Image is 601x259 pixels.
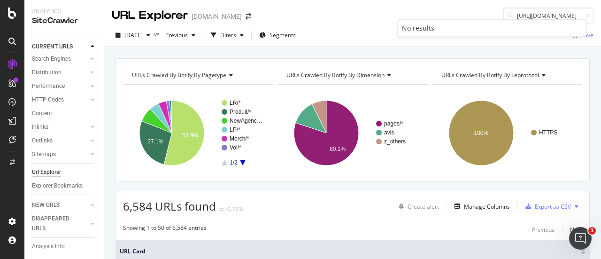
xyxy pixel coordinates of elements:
span: vs [154,30,162,38]
button: Filters [207,28,247,43]
div: Save [581,31,593,39]
div: Content [32,109,52,118]
button: Previous [162,28,199,43]
span: URL Card [120,247,578,256]
div: Export as CSV [535,203,571,211]
span: 6,584 URLs found [123,198,216,214]
img: Equal [220,208,223,211]
text: avis [384,129,394,136]
div: Previous [532,226,555,234]
text: 27.1% [147,138,163,145]
text: Produit/* [230,109,251,115]
span: URLs Crawled By Botify By pagetype [132,71,226,79]
div: SiteCrawler [32,16,96,26]
div: Outlinks [32,136,53,146]
svg: A chart. [277,92,425,174]
svg: A chart. [432,92,580,174]
a: Distribution [32,68,88,78]
a: Performance [32,81,88,91]
div: Manage Columns [464,203,510,211]
a: DISAPPEARED URLS [32,214,88,234]
h4: URLs Crawled By Botify By dimension [285,68,419,83]
div: No results [402,24,582,33]
span: 2025 Sep. 29th [124,31,143,39]
div: Url Explorer [32,167,61,177]
div: Next [570,226,582,234]
span: URLs Crawled By Botify By leprotocol [441,71,539,79]
div: Showing 1 to 50 of 6,584 entries [123,224,207,235]
a: Outlinks [32,136,88,146]
div: Filters [220,31,236,39]
a: Inlinks [32,122,88,132]
input: Find a URL [503,8,593,24]
div: DISAPPEARED URLS [32,214,79,234]
span: Previous [162,31,188,39]
a: Content [32,109,97,118]
text: Merch/* [230,135,249,142]
text: 53.9% [182,132,198,139]
text: NewAgenc… [230,118,262,124]
div: -0.72% [225,205,243,213]
div: NEW URLS [32,200,60,210]
div: Explorer Bookmarks [32,181,83,191]
span: URLs Crawled By Botify By dimension [286,71,385,79]
div: URL Explorer [112,8,188,24]
button: Segments [255,28,300,43]
a: Search Engines [32,54,88,64]
a: CURRENT URLS [32,42,88,52]
h4: URLs Crawled By Botify By pagetype [130,68,264,83]
button: Export as CSV [522,199,571,214]
button: Manage Columns [451,201,510,212]
button: [DATE] [112,28,154,43]
button: Create alert [395,199,439,214]
div: HTTP Codes [32,95,64,105]
a: Analysis Info [32,242,97,251]
text: pages/* [384,120,403,127]
a: Explorer Bookmarks [32,181,97,191]
a: Url Explorer [32,167,97,177]
div: Create alert [408,203,439,211]
button: Previous [532,224,555,235]
span: Segments [270,31,296,39]
span: 1 [588,227,596,235]
div: Distribution [32,68,62,78]
text: 100% [474,130,488,136]
div: CURRENT URLS [32,42,73,52]
svg: A chart. [123,92,270,174]
div: Analytics [32,8,96,16]
div: [DOMAIN_NAME] [192,12,242,21]
div: Analysis Info [32,242,65,251]
iframe: Intercom live chat [569,227,592,250]
text: HTTPS [539,129,557,136]
a: HTTP Codes [32,95,88,105]
text: 80.1% [330,146,346,152]
text: z_others [384,138,406,145]
div: Sitemaps [32,149,56,159]
div: arrow-right-arrow-left [246,13,251,20]
a: Sitemaps [32,149,88,159]
h4: URLs Crawled By Botify By leprotocol [439,68,574,83]
div: Performance [32,81,65,91]
div: Inlinks [32,122,48,132]
a: NEW URLS [32,200,88,210]
div: Search Engines [32,54,71,64]
button: Next [570,224,582,235]
text: 1/2 [230,159,238,166]
text: Vol/* [230,144,241,151]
